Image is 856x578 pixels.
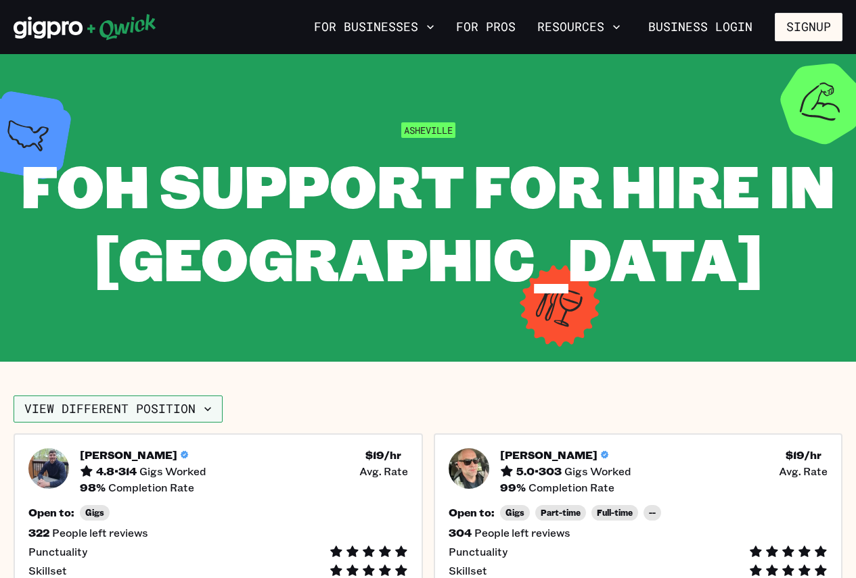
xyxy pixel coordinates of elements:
span: Full-time [597,508,633,518]
h5: 5.0 • 303 [516,464,562,478]
img: Pro headshot [28,448,69,489]
h5: $ 19 /hr [365,448,401,462]
h5: Open to: [449,506,495,519]
span: Punctuality [28,545,87,558]
h5: 304 [449,526,472,539]
a: Business Login [637,13,764,41]
button: View different position [14,395,223,423]
span: Avg. Rate [779,464,828,478]
span: Gigs [505,508,524,518]
button: For Businesses [309,16,440,39]
span: Completion Rate [108,481,194,494]
span: People left reviews [474,526,570,539]
button: Signup [775,13,842,41]
span: -- [649,508,656,518]
h5: [PERSON_NAME] [80,448,177,462]
span: Skillset [449,564,487,577]
h5: 322 [28,526,49,539]
span: Punctuality [449,545,508,558]
h5: 99 % [500,481,526,494]
h5: [PERSON_NAME] [500,448,598,462]
span: Gigs [85,508,104,518]
span: Gigs Worked [564,464,631,478]
span: Avg. Rate [359,464,408,478]
a: For Pros [451,16,521,39]
h5: Open to: [28,506,74,519]
span: People left reviews [52,526,148,539]
span: Gigs Worked [139,464,206,478]
span: Completion Rate [528,481,614,494]
span: Asheville [401,122,455,138]
button: Resources [532,16,626,39]
span: FOH Support for Hire in [GEOGRAPHIC_DATA] [21,146,835,297]
h5: 98 % [80,481,106,494]
h5: $ 19 /hr [786,448,821,462]
span: Skillset [28,564,67,577]
h5: 4.8 • 314 [96,464,137,478]
span: Part-time [541,508,581,518]
img: Pro headshot [449,448,489,489]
